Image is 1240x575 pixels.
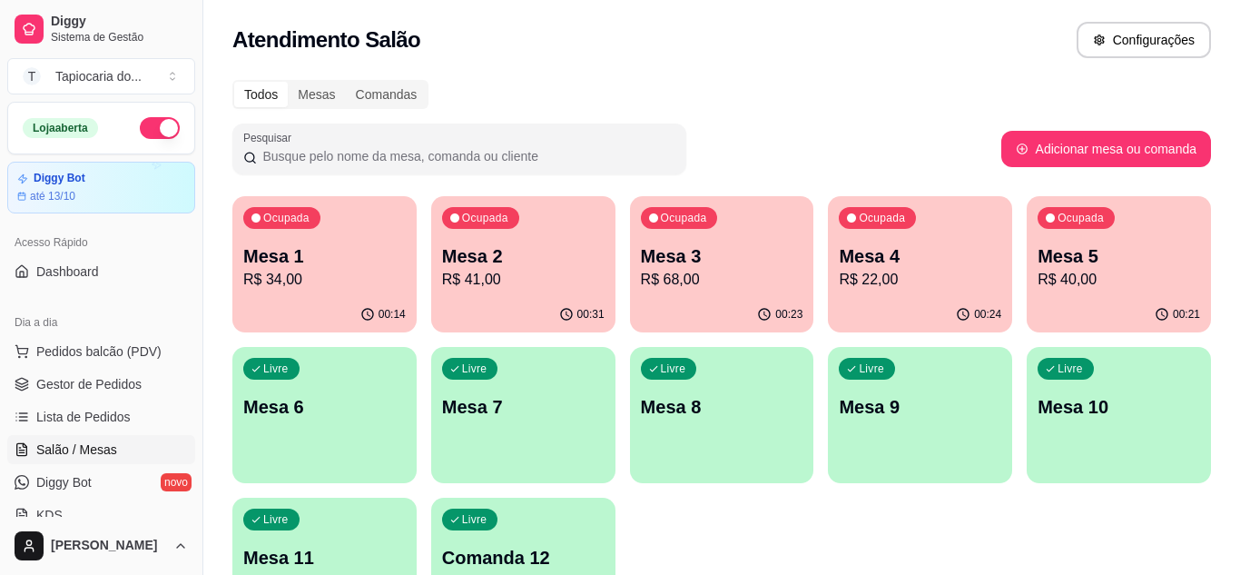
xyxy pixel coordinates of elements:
p: Mesa 9 [839,394,1001,420]
a: Lista de Pedidos [7,402,195,431]
button: Select a team [7,58,195,94]
p: R$ 41,00 [442,269,605,291]
p: Ocupada [859,211,905,225]
article: até 13/10 [30,189,75,203]
a: Salão / Mesas [7,435,195,464]
div: Todos [234,82,288,107]
button: Configurações [1077,22,1211,58]
span: Salão / Mesas [36,441,117,459]
span: Lista de Pedidos [36,408,131,426]
div: Comandas [346,82,428,107]
p: Livre [859,362,884,376]
span: KDS [36,506,63,524]
p: Mesa 3 [641,243,803,269]
p: 00:31 [577,307,605,322]
button: Alterar Status [140,117,180,139]
p: Livre [462,362,487,376]
label: Pesquisar [243,130,298,145]
p: Mesa 7 [442,394,605,420]
p: 00:23 [775,307,802,322]
p: Livre [263,512,289,527]
button: OcupadaMesa 3R$ 68,0000:23 [630,196,814,332]
p: Ocupada [462,211,508,225]
button: OcupadaMesa 1R$ 34,0000:14 [232,196,417,332]
p: Comanda 12 [442,545,605,570]
div: Dia a dia [7,308,195,337]
h2: Atendimento Salão [232,25,420,55]
div: Tapiocaria do ... [55,67,142,85]
p: Livre [462,512,487,527]
span: Sistema de Gestão [51,30,188,45]
span: Dashboard [36,263,99,281]
button: [PERSON_NAME] [7,524,195,568]
button: LivreMesa 9 [828,347,1012,483]
span: Diggy [51,14,188,30]
span: Diggy Bot [36,473,92,491]
p: Mesa 11 [243,545,406,570]
button: LivreMesa 6 [232,347,417,483]
button: Pedidos balcão (PDV) [7,337,195,366]
p: Livre [661,362,686,376]
p: Ocupada [263,211,310,225]
p: Livre [1058,362,1083,376]
p: Mesa 8 [641,394,803,420]
p: R$ 34,00 [243,269,406,291]
span: T [23,67,41,85]
p: Mesa 4 [839,243,1001,269]
p: Mesa 5 [1038,243,1200,269]
p: Ocupada [1058,211,1104,225]
p: Mesa 2 [442,243,605,269]
a: Diggy Botnovo [7,468,195,497]
div: Loja aberta [23,118,98,138]
button: OcupadaMesa 2R$ 41,0000:31 [431,196,615,332]
p: Mesa 6 [243,394,406,420]
button: OcupadaMesa 5R$ 40,0000:21 [1027,196,1211,332]
button: LivreMesa 7 [431,347,615,483]
p: R$ 68,00 [641,269,803,291]
span: Pedidos balcão (PDV) [36,342,162,361]
button: LivreMesa 10 [1027,347,1211,483]
p: 00:24 [974,307,1001,322]
p: 00:21 [1173,307,1200,322]
p: Livre [263,362,289,376]
p: R$ 22,00 [839,269,1001,291]
article: Diggy Bot [34,172,85,185]
p: R$ 40,00 [1038,269,1200,291]
input: Pesquisar [257,147,675,165]
p: 00:14 [379,307,406,322]
p: Mesa 1 [243,243,406,269]
button: Adicionar mesa ou comanda [1001,131,1211,167]
a: Gestor de Pedidos [7,370,195,399]
p: Ocupada [661,211,707,225]
button: OcupadaMesa 4R$ 22,0000:24 [828,196,1012,332]
div: Mesas [288,82,345,107]
a: Dashboard [7,257,195,286]
p: Mesa 10 [1038,394,1200,420]
span: Gestor de Pedidos [36,375,142,393]
span: [PERSON_NAME] [51,538,166,554]
button: LivreMesa 8 [630,347,814,483]
div: Acesso Rápido [7,228,195,257]
a: Diggy Botaté 13/10 [7,162,195,213]
a: DiggySistema de Gestão [7,7,195,51]
a: KDS [7,501,195,530]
